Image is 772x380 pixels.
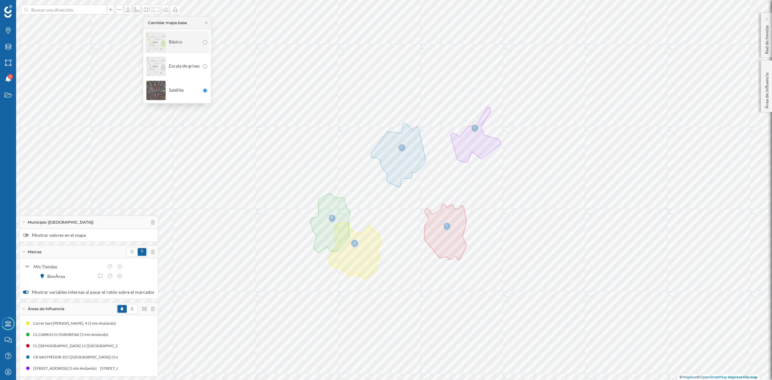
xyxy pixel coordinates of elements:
span: Marcas [28,249,41,255]
a: OpenStreetMap [700,375,727,379]
span: Áreas de influencia [28,306,64,312]
a: Improve this map [728,375,758,379]
div: [STREET_ADDRESS] (5 min Andando) [96,365,163,372]
div: Cambiar mapa base [148,20,187,26]
div: CL [DEMOGRAPHIC_DATA] 11 ([GEOGRAPHIC_DATA]) (5 min Andando) [25,343,152,349]
img: BASE_MAP_COLOR.png [146,31,166,53]
img: BASE_MAP_GREYSCALE.png [146,55,166,78]
div: Carrer Sant [PERSON_NAME], 4 (5 min Andando) [28,320,114,327]
p: Red de tiendas [764,23,770,54]
div: Satélite [146,79,200,102]
a: Mapbox [683,375,697,379]
div: [STREET_ADDRESS] (5 min Andando) [29,365,96,372]
div: BonÀrea [47,273,68,280]
div: Escala de grises [146,55,200,78]
label: Mostrar valores en el mapa [23,232,155,238]
div: CL CARRIO 31 (MANRESA) (5 min Andando) [33,331,112,338]
img: Geoblink Logo [4,5,12,18]
div: Carrer Sant [PERSON_NAME], 4 (5 min Andando) [114,320,200,327]
p: Área de influencia [764,70,770,109]
img: BASE_MAP_SATELLITE.png [146,79,166,102]
div: © © [678,375,759,380]
div: Básico [146,31,200,53]
label: Mostrar variables internas al pasar el ratón sobre el marcador [23,289,155,295]
span: 7 [9,73,11,80]
div: Mis Tiendas [33,263,104,270]
div: CR SANTPEDOR 107 ([GEOGRAPHIC_DATA]) (5 min Andando) [26,354,136,360]
span: Municipio ([GEOGRAPHIC_DATA]) [28,219,94,225]
span: Soporte [13,5,36,10]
